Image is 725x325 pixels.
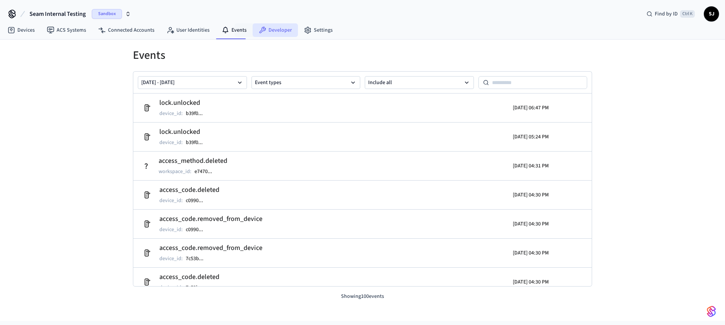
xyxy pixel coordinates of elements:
h2: access_code.deleted [159,185,219,195]
p: device_id : [159,197,183,204]
p: [DATE] 04:30 PM [513,191,549,199]
a: Connected Accounts [92,23,160,37]
p: device_id : [159,284,183,291]
span: SJ [705,7,718,21]
button: [DATE] - [DATE] [138,76,247,89]
p: device_id : [159,255,183,262]
span: Ctrl K [680,10,695,18]
p: device_id : [159,226,183,233]
p: device_id : [159,110,183,117]
a: Settings [298,23,339,37]
p: [DATE] 05:24 PM [513,133,549,141]
a: User Identities [160,23,216,37]
h2: lock.unlocked [159,98,210,108]
button: Event types [251,76,361,89]
button: Include all [365,76,474,89]
p: [DATE] 04:30 PM [513,278,549,286]
p: [DATE] 04:30 PM [513,249,549,257]
p: [DATE] 06:47 PM [513,104,549,112]
h2: access_code.deleted [159,272,219,282]
button: c0990... [184,225,211,234]
h2: lock.unlocked [159,127,210,137]
div: Find by IDCtrl K [640,7,701,21]
button: b39f0... [184,138,210,147]
button: 7c53b... [184,254,211,263]
button: 7c53b... [184,283,211,292]
p: [DATE] 04:31 PM [513,162,549,170]
a: Devices [2,23,41,37]
p: workspace_id : [159,168,191,175]
span: Seam Internal Testing [29,9,86,18]
p: device_id : [159,139,183,146]
a: Developer [253,23,298,37]
p: [DATE] 04:30 PM [513,220,549,228]
button: c0990... [184,196,211,205]
h2: access_code.removed_from_device [159,243,262,253]
h2: access_code.removed_from_device [159,214,262,224]
button: e7470... [193,167,220,176]
span: Find by ID [655,10,678,18]
a: Events [216,23,253,37]
p: Showing 100 events [133,293,592,300]
button: SJ [704,6,719,21]
button: b39f0... [184,109,210,118]
span: Sandbox [92,9,122,19]
img: SeamLogoGradient.69752ec5.svg [707,305,716,317]
h2: access_method.deleted [159,156,227,166]
h1: Events [133,49,592,62]
a: ACS Systems [41,23,92,37]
